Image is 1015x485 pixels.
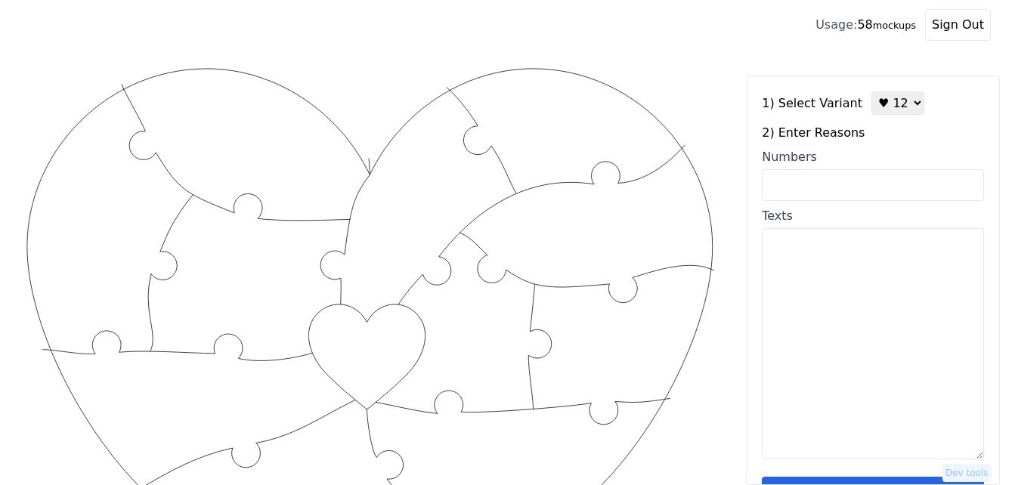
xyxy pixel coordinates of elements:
[815,17,857,32] span: Usage:
[762,207,984,225] div: Texts
[942,464,992,482] button: Dev tools
[762,169,984,201] input: Numbers
[815,16,916,34] div: 58
[873,20,916,31] small: mockups
[762,124,984,142] label: 2) Enter Reasons
[925,9,991,41] button: Sign Out
[762,148,984,166] div: Numbers
[762,228,984,459] textarea: Texts
[762,94,862,113] label: 1) Select Variant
